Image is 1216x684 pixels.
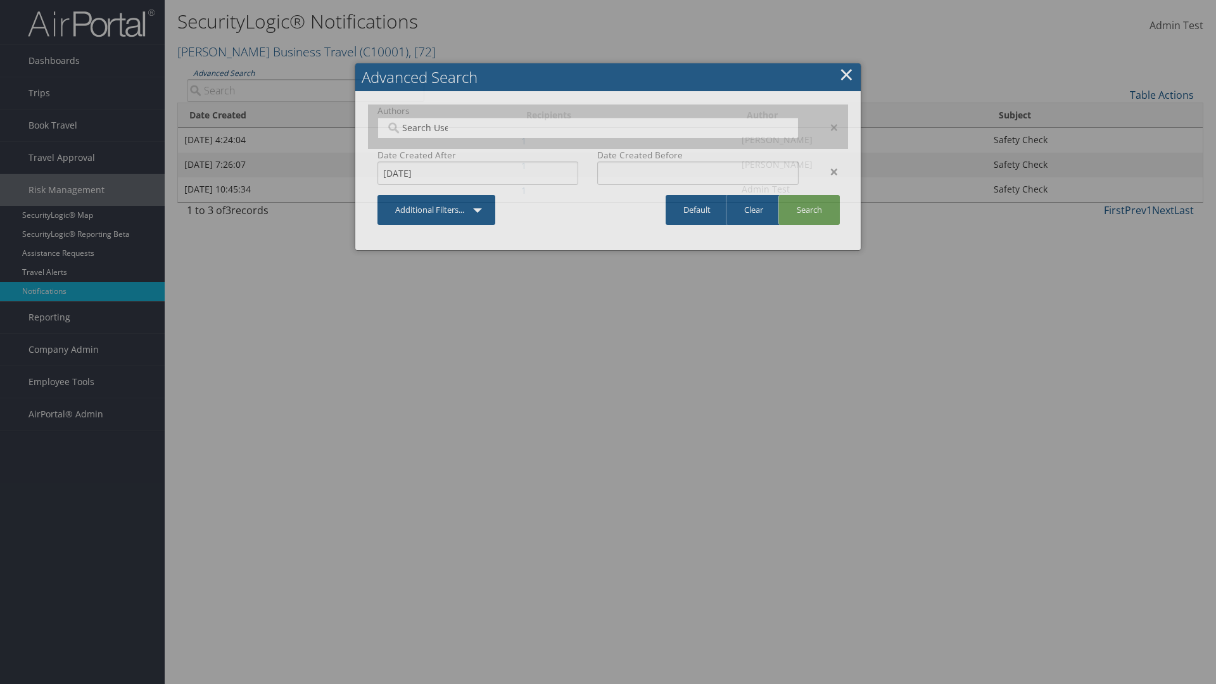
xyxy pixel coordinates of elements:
[377,104,799,117] label: Authors
[778,195,840,225] a: Search
[726,195,781,225] a: Clear
[377,195,495,225] a: Additional Filters...
[666,195,728,225] a: Default
[808,120,848,135] div: ×
[386,122,457,134] input: Search Users
[839,61,854,87] a: Close
[355,63,861,91] h2: Advanced Search
[377,149,578,161] label: Date Created After
[597,149,798,161] label: Date Created Before
[808,164,848,179] div: ×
